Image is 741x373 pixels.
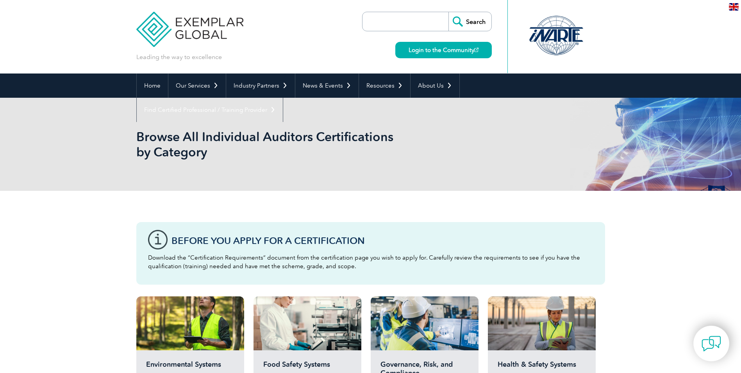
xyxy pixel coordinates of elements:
img: en [729,3,739,11]
a: Find Certified Professional / Training Provider [137,98,283,122]
p: Download the “Certification Requirements” document from the certification page you wish to apply ... [148,253,593,271]
img: contact-chat.png [702,334,721,353]
a: Resources [359,74,410,98]
a: Industry Partners [226,74,295,98]
h1: Browse All Individual Auditors Certifications by Category [136,129,436,160]
h3: Before You Apply For a Certification [171,236,593,246]
p: Leading the way to excellence [136,53,222,61]
input: Search [448,12,491,31]
a: Login to the Community [395,42,492,58]
img: open_square.png [474,48,479,52]
a: About Us [411,74,459,98]
a: News & Events [295,74,359,98]
a: Home [137,74,168,98]
a: Our Services [168,74,226,98]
